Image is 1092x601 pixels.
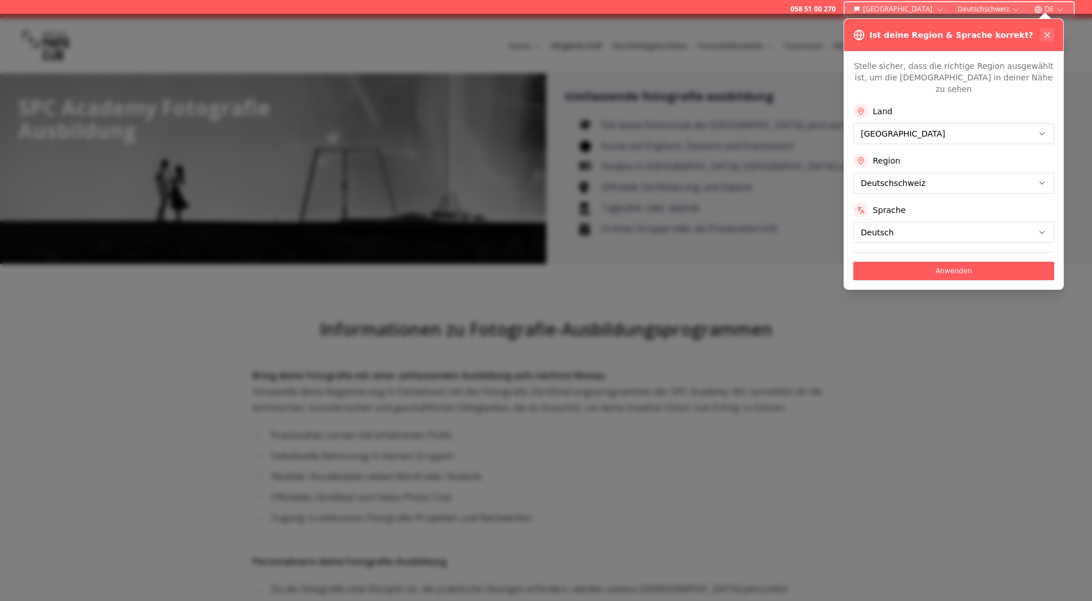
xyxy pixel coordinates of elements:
h3: Ist deine Region & Sprache korrekt? [869,29,1033,41]
button: Anwenden [853,262,1054,280]
label: Land [873,106,892,117]
button: [GEOGRAPHIC_DATA] [849,2,949,16]
button: Deutschschweiz [953,2,1025,16]
p: Stelle sicher, dass die richtige Region ausgewählt ist, um die [DEMOGRAPHIC_DATA] in deiner Nähe ... [853,60,1054,95]
button: DE [1029,2,1069,16]
a: 058 51 00 270 [790,5,835,14]
label: Sprache [873,204,906,216]
label: Region [873,155,900,166]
